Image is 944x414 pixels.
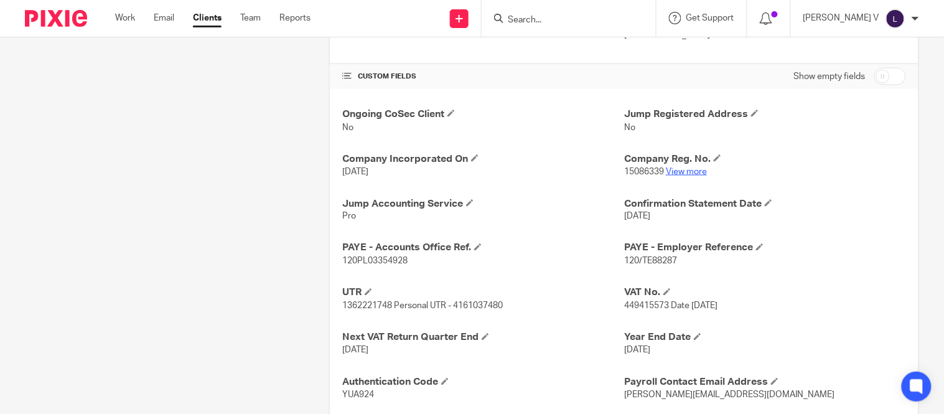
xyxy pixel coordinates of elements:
[115,12,135,24] a: Work
[342,123,353,132] span: No
[279,12,311,24] a: Reports
[342,108,624,121] h4: Ongoing CoSec Client
[342,346,368,355] span: [DATE]
[624,167,664,176] span: 15086339
[507,15,619,26] input: Search
[686,14,734,22] span: Get Support
[624,391,834,400] span: [PERSON_NAME][EMAIL_ADDRESS][DOMAIN_NAME]
[342,167,368,176] span: [DATE]
[803,12,879,24] p: [PERSON_NAME] V
[342,391,374,400] span: YUA924
[624,153,906,166] h4: Company Reg. No.
[624,123,635,132] span: No
[25,10,87,27] img: Pixie
[624,376,906,389] h4: Payroll Contact Email Address
[624,302,717,311] span: 449415573 Date [DATE]
[342,197,624,210] h4: Jump Accounting Service
[342,376,624,389] h4: Authentication Code
[624,108,906,121] h4: Jump Registered Address
[342,212,356,221] span: Pro
[666,167,707,176] a: View more
[193,12,222,24] a: Clients
[886,9,905,29] img: svg%3E
[624,242,906,255] h4: PAYE - Employer Reference
[624,346,650,355] span: [DATE]
[154,12,174,24] a: Email
[240,12,261,24] a: Team
[342,286,624,299] h4: UTR
[624,286,906,299] h4: VAT No.
[624,331,906,344] h4: Year End Date
[624,257,677,266] span: 120/TE88287
[342,242,624,255] h4: PAYE - Accounts Office Ref.
[624,197,906,210] h4: Confirmation Statement Date
[794,70,866,83] label: Show empty fields
[342,302,503,311] span: 1362221748 Personal UTR - 4161037480
[342,331,624,344] h4: Next VAT Return Quarter End
[342,257,408,266] span: 120PL03354928
[342,72,624,82] h4: CUSTOM FIELDS
[624,212,650,221] span: [DATE]
[342,153,624,166] h4: Company Incorporated On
